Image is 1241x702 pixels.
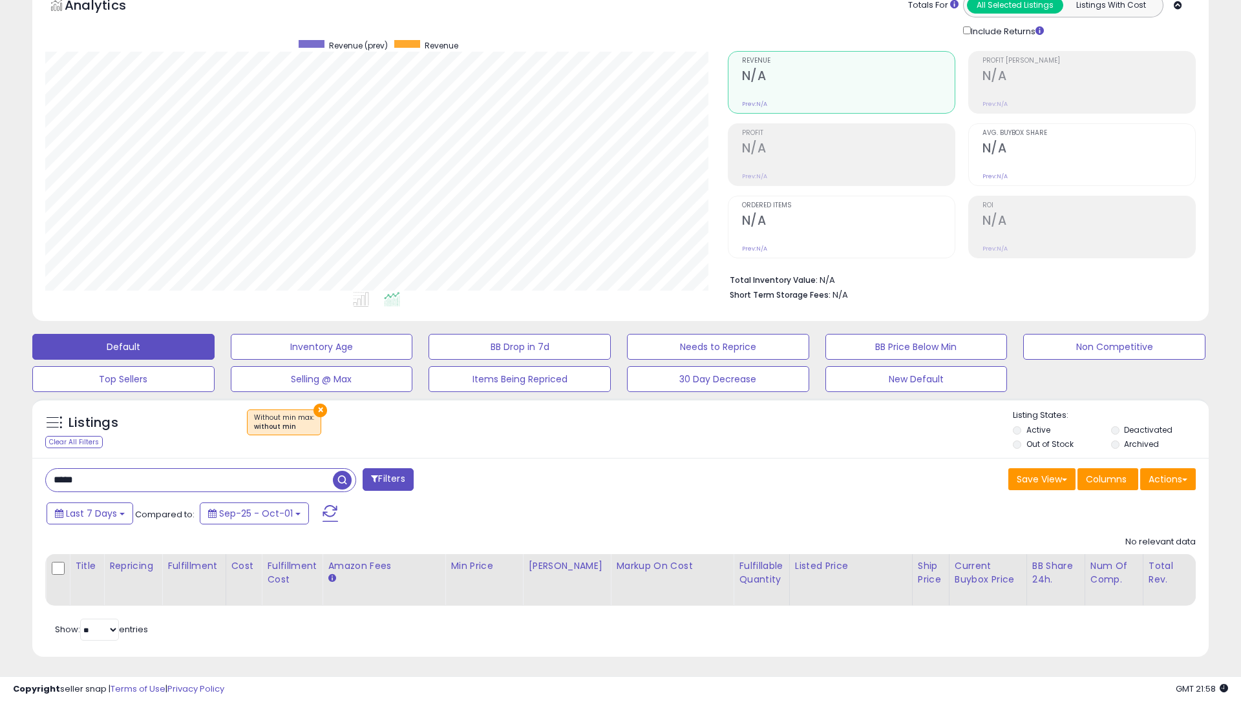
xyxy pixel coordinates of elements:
[429,366,611,392] button: Items Being Repriced
[1124,424,1172,435] label: Deactivated
[66,507,117,520] span: Last 7 Days
[982,130,1195,137] span: Avg. Buybox Share
[1013,409,1208,422] p: Listing States:
[313,404,327,417] button: ×
[953,24,1060,38] div: Include Returns
[429,334,611,360] button: BB Drop in 7d
[13,683,60,695] strong: Copyright
[982,202,1195,209] span: ROI
[730,289,831,300] b: Short Term Storage Fees:
[1149,559,1196,586] div: Total Rev.
[231,559,257,573] div: Cost
[45,436,103,448] div: Clear All Filters
[742,213,955,231] h2: N/A
[611,554,734,606] th: The percentage added to the cost of goods (COGS) that forms the calculator for Min & Max prices.
[627,366,809,392] button: 30 Day Decrease
[742,100,767,108] small: Prev: N/A
[1140,468,1196,490] button: Actions
[328,559,440,573] div: Amazon Fees
[111,683,165,695] a: Terms of Use
[982,57,1195,65] span: Profit [PERSON_NAME]
[1032,559,1079,586] div: BB Share 24h.
[1008,468,1076,490] button: Save View
[363,468,413,491] button: Filters
[200,502,309,524] button: Sep-25 - Oct-01
[254,422,314,431] div: without min
[528,559,605,573] div: [PERSON_NAME]
[75,559,98,573] div: Title
[1086,473,1127,486] span: Columns
[742,245,767,253] small: Prev: N/A
[982,172,1008,180] small: Prev: N/A
[825,334,1008,360] button: BB Price Below Min
[109,559,156,573] div: Repricing
[982,68,1195,86] h2: N/A
[231,334,413,360] button: Inventory Age
[1176,683,1228,695] span: 2025-10-9 21:58 GMT
[1125,536,1196,548] div: No relevant data
[219,507,293,520] span: Sep-25 - Oct-01
[742,202,955,209] span: Ordered Items
[730,274,818,285] b: Total Inventory Value:
[730,271,1186,287] li: N/A
[328,573,335,584] small: Amazon Fees.
[135,508,195,521] span: Compared to:
[616,559,728,573] div: Markup on Cost
[1026,424,1050,435] label: Active
[742,141,955,158] h2: N/A
[742,130,955,137] span: Profit
[55,623,148,635] span: Show: entries
[795,559,907,573] div: Listed Price
[955,559,1021,586] div: Current Buybox Price
[982,100,1008,108] small: Prev: N/A
[1026,439,1074,449] label: Out of Stock
[69,414,118,432] h5: Listings
[329,40,388,51] span: Revenue (prev)
[451,559,517,573] div: Min Price
[742,172,767,180] small: Prev: N/A
[982,141,1195,158] h2: N/A
[833,289,848,301] span: N/A
[1124,439,1159,449] label: Archived
[231,366,413,392] button: Selling @ Max
[267,559,317,586] div: Fulfillment Cost
[742,68,955,86] h2: N/A
[1077,468,1138,490] button: Columns
[254,413,314,432] span: Without min max :
[982,213,1195,231] h2: N/A
[742,57,955,65] span: Revenue
[167,559,220,573] div: Fulfillment
[32,334,215,360] button: Default
[739,559,783,586] div: Fulfillable Quantity
[425,40,458,51] span: Revenue
[627,334,809,360] button: Needs to Reprice
[32,366,215,392] button: Top Sellers
[1023,334,1205,360] button: Non Competitive
[1090,559,1138,586] div: Num of Comp.
[47,502,133,524] button: Last 7 Days
[918,559,944,586] div: Ship Price
[13,683,224,696] div: seller snap | |
[982,245,1008,253] small: Prev: N/A
[167,683,224,695] a: Privacy Policy
[825,366,1008,392] button: New Default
